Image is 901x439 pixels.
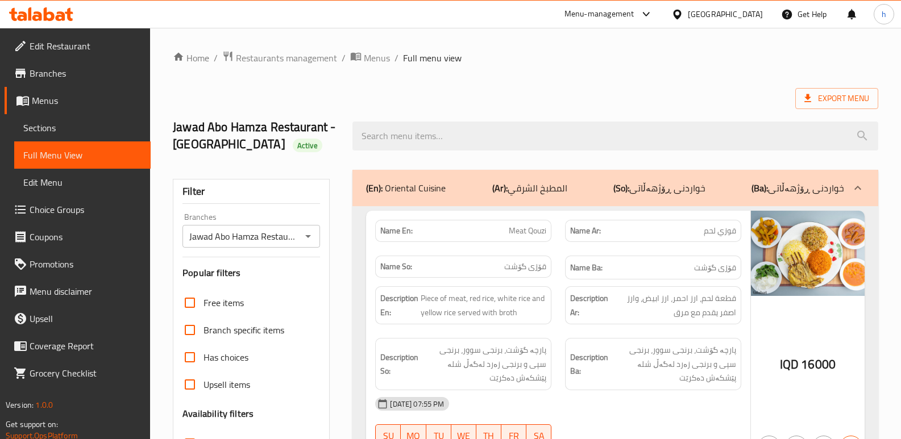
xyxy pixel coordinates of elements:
[492,181,567,195] p: المطبخ الشرقي
[704,225,736,237] span: قوزي لحم
[5,60,151,87] a: Branches
[509,225,546,237] span: Meat Qouzi
[222,51,337,65] a: Restaurants management
[564,7,634,21] div: Menu-management
[5,359,151,387] a: Grocery Checklist
[23,175,142,189] span: Edit Menu
[780,353,799,375] span: IQD
[204,378,250,391] span: Upsell items
[350,51,390,65] a: Menus
[352,170,878,206] div: (En): Oriental Cuisine(Ar):المطبخ الشرقي(So):خواردنی ڕۆژهەڵاتی(Ba):خواردنی ڕۆژهەڵاتی
[5,332,151,359] a: Coverage Report
[403,51,462,65] span: Full menu view
[30,285,142,298] span: Menu disclaimer
[5,278,151,305] a: Menu disclaimer
[613,181,705,195] p: خواردنی ڕۆژهەڵاتی
[182,266,320,279] h3: Popular filters
[35,398,53,412] span: 1.0.0
[14,114,151,141] a: Sections
[204,296,244,310] span: Free items
[173,51,209,65] a: Home
[30,66,142,80] span: Branches
[14,141,151,169] a: Full Menu View
[5,250,151,278] a: Promotions
[30,339,142,353] span: Coverage Report
[492,179,508,196] b: (Ar):
[395,51,398,65] li: /
[611,291,736,319] span: قطعة لحم، ارز احمر، ارز ابيض، وارز اصفر يقدم مع مرق
[570,291,608,319] strong: Description Ar:
[385,399,449,409] span: [DATE] 07:55 PM
[611,343,736,385] span: پارچە گۆشت، برنجی سوور، برنجی سپی و برنجی زەرد لەگەڵ شلە پێشکەش دەکرێت
[380,350,418,378] strong: Description So:
[882,8,886,20] span: h
[5,223,151,250] a: Coupons
[504,261,546,273] span: قۆزی گۆشت
[23,121,142,135] span: Sections
[688,8,763,20] div: [GEOGRAPHIC_DATA]
[182,407,254,420] h3: Availability filters
[293,140,322,151] span: Active
[14,169,151,196] a: Edit Menu
[214,51,218,65] li: /
[6,398,34,412] span: Version:
[5,305,151,332] a: Upsell
[366,181,446,195] p: Oriental Cuisine
[352,122,878,150] input: search
[30,366,142,380] span: Grocery Checklist
[694,261,736,275] span: قۆزی گۆشت
[801,353,836,375] span: 16000
[804,91,869,106] span: Export Menu
[5,32,151,60] a: Edit Restaurant
[204,350,248,364] span: Has choices
[570,225,601,237] strong: Name Ar:
[6,417,58,432] span: Get support on:
[5,196,151,223] a: Choice Groups
[751,179,768,196] b: (Ba):
[751,211,865,296] img: Jawad_abo_hamza__Al_hizam638906254273782583.jpg
[173,51,878,65] nav: breadcrumb
[204,323,284,337] span: Branch specific items
[380,291,418,319] strong: Description En:
[570,261,603,275] strong: Name Ba:
[364,51,390,65] span: Menus
[236,51,337,65] span: Restaurants management
[342,51,346,65] li: /
[30,39,142,53] span: Edit Restaurant
[751,181,844,195] p: خواردنی ڕۆژهەڵاتی
[293,139,322,152] div: Active
[795,88,878,109] span: Export Menu
[421,291,546,319] span: Piece of meat, red rice, white rice and yellow rice served with broth
[30,257,142,271] span: Promotions
[421,343,546,385] span: پارچە گۆشت، برنجی سوور، برنجی سپی و برنجی زەرد لەگەڵ شلە پێشکەش دەکرێت
[5,87,151,114] a: Menus
[613,179,629,196] b: (So):
[182,179,320,204] div: Filter
[32,94,142,107] span: Menus
[30,203,142,216] span: Choice Groups
[300,228,316,244] button: Open
[173,119,339,153] h2: Jawad Abo Hamza Restaurant - [GEOGRAPHIC_DATA]
[380,225,413,237] strong: Name En:
[570,350,608,378] strong: Description Ba:
[380,261,412,273] strong: Name So:
[23,148,142,162] span: Full Menu View
[30,312,142,325] span: Upsell
[366,179,383,196] b: (En):
[30,230,142,244] span: Coupons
